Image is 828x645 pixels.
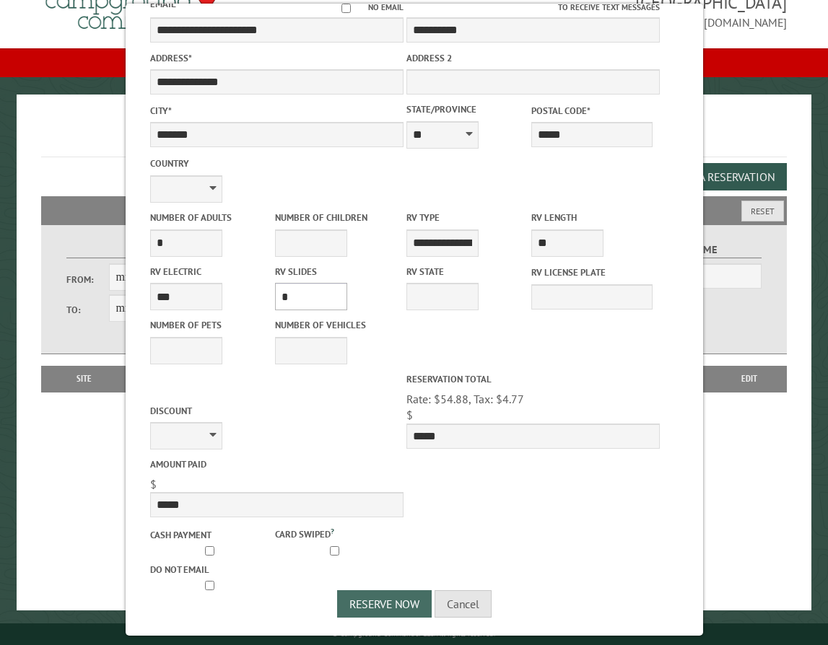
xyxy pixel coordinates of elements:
[48,366,120,392] th: Site
[150,477,157,491] span: $
[121,366,214,392] th: Dates
[435,590,492,618] button: Cancel
[150,157,404,170] label: Country
[330,526,334,536] a: ?
[41,196,786,224] h2: Filters
[274,318,396,332] label: Number of Vehicles
[324,1,404,14] label: No email
[337,590,432,618] button: Reserve Now
[741,201,784,221] button: Reset
[406,102,528,116] label: State/Province
[150,457,404,471] label: Amount paid
[332,629,495,639] small: © Campground Commander LLC. All rights reserved.
[150,528,271,542] label: Cash payment
[150,318,271,332] label: Number of Pets
[663,163,787,190] button: Add a Reservation
[150,404,404,418] label: Discount
[66,273,109,286] label: From:
[41,118,786,157] h1: Reservations
[531,211,652,224] label: RV Length
[150,265,271,278] label: RV Electric
[66,303,109,317] label: To:
[712,366,787,392] th: Edit
[406,372,660,386] label: Reservation Total
[406,211,528,224] label: RV Type
[531,266,652,279] label: RV License Plate
[274,211,396,224] label: Number of Children
[274,525,396,541] label: Card swiped
[406,392,524,406] span: Rate: $54.88, Tax: $4.77
[406,51,660,65] label: Address 2
[324,4,368,13] input: No email
[531,104,652,118] label: Postal Code
[406,265,528,278] label: RV State
[406,408,413,422] span: $
[150,211,271,224] label: Number of Adults
[150,104,404,118] label: City
[274,265,396,278] label: RV Slides
[66,242,237,258] label: Dates
[150,563,271,576] label: Do not email
[150,51,404,65] label: Address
